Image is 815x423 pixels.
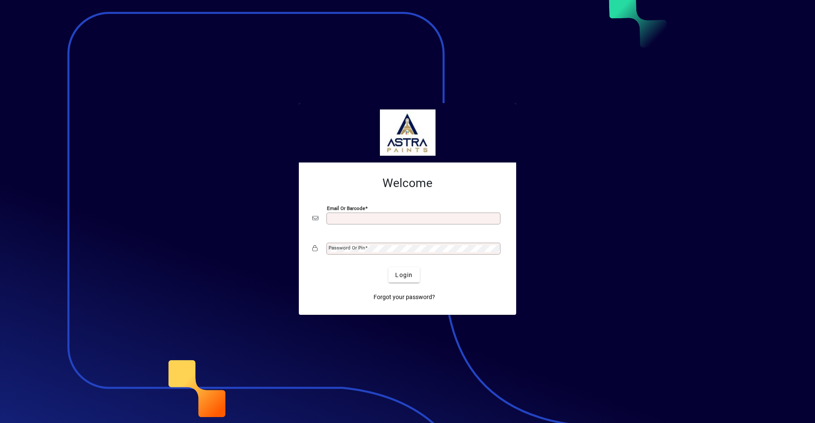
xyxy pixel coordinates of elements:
[395,271,413,280] span: Login
[312,176,503,190] h2: Welcome
[327,205,365,211] mat-label: Email or Barcode
[370,289,438,305] a: Forgot your password?
[388,267,419,283] button: Login
[329,245,365,251] mat-label: Password or Pin
[374,293,435,302] span: Forgot your password?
